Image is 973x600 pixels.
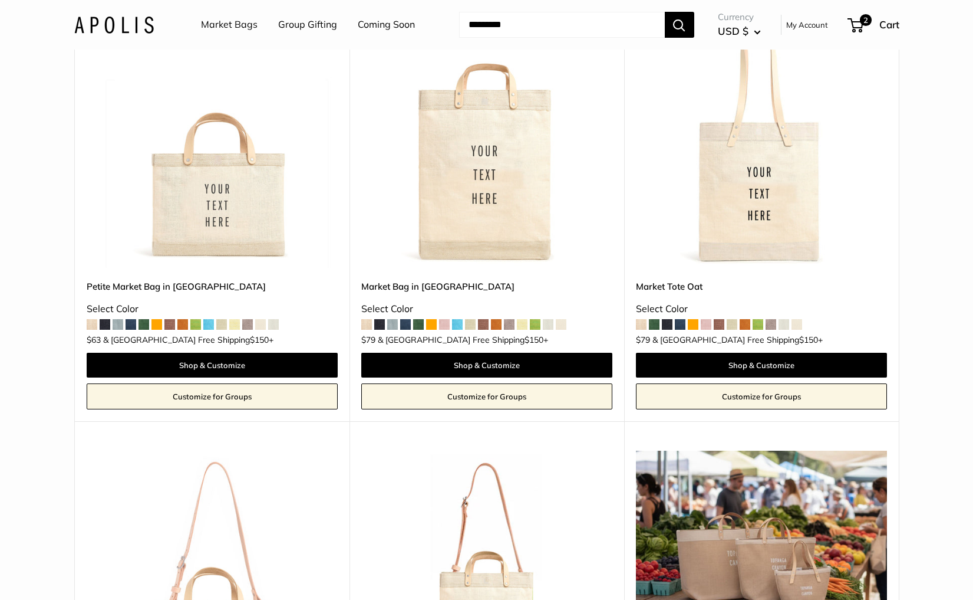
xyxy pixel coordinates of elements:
a: Market Tote Oat [636,280,887,293]
span: & [GEOGRAPHIC_DATA] Free Shipping + [652,336,823,344]
a: Customize for Groups [636,383,887,409]
a: Shop & Customize [361,353,612,378]
a: Petite Market Bag in [GEOGRAPHIC_DATA] [87,280,338,293]
span: 2 [859,14,871,26]
span: $150 [799,335,818,345]
span: Cart [879,18,899,31]
a: Shop & Customize [636,353,887,378]
span: $150 [525,335,543,345]
a: My Account [786,18,828,32]
a: 2 Cart [849,15,899,34]
img: Market Bag in Oat [361,17,612,268]
a: Market Tote OatMarket Tote Oat [636,17,887,268]
span: & [GEOGRAPHIC_DATA] Free Shipping + [378,336,548,344]
span: $63 [87,335,101,345]
img: Market Tote Oat [636,17,887,268]
div: Select Color [361,300,612,318]
a: Petite Market Bag in OatPetite Market Bag in Oat [87,17,338,268]
span: $79 [636,335,650,345]
a: Market Bags [201,16,258,34]
div: Select Color [87,300,338,318]
a: Shop & Customize [87,353,338,378]
span: USD $ [718,25,748,37]
button: USD $ [718,22,761,41]
span: & [GEOGRAPHIC_DATA] Free Shipping + [103,336,273,344]
img: Petite Market Bag in Oat [87,17,338,268]
input: Search... [459,12,665,38]
img: Apolis [74,16,154,33]
a: Market Bag in [GEOGRAPHIC_DATA] [361,280,612,293]
span: $79 [361,335,375,345]
span: Currency [718,9,761,25]
a: Customize for Groups [361,383,612,409]
a: Customize for Groups [87,383,338,409]
a: Group Gifting [278,16,337,34]
button: Search [665,12,694,38]
a: Market Bag in OatMarket Bag in Oat [361,17,612,268]
div: Select Color [636,300,887,318]
span: $150 [250,335,269,345]
a: Coming Soon [358,16,415,34]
